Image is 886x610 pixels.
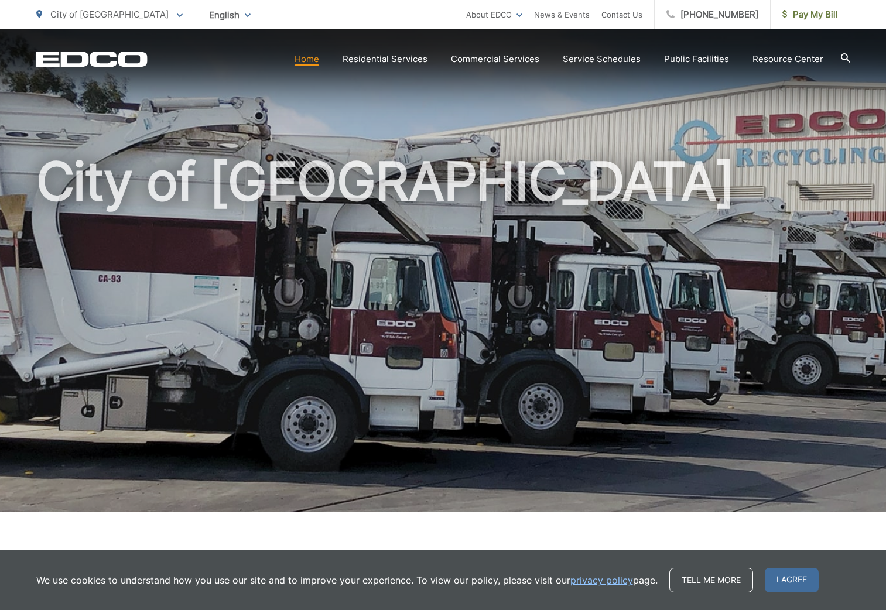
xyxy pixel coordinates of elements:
[752,52,823,66] a: Resource Center
[563,52,641,66] a: Service Schedules
[36,152,850,523] h1: City of [GEOGRAPHIC_DATA]
[466,8,522,22] a: About EDCO
[534,8,590,22] a: News & Events
[570,573,633,587] a: privacy policy
[36,51,148,67] a: EDCD logo. Return to the homepage.
[601,8,642,22] a: Contact Us
[50,9,169,20] span: City of [GEOGRAPHIC_DATA]
[669,568,753,592] a: Tell me more
[765,568,819,592] span: I agree
[295,52,319,66] a: Home
[664,52,729,66] a: Public Facilities
[451,52,539,66] a: Commercial Services
[200,5,259,25] span: English
[782,8,838,22] span: Pay My Bill
[36,573,658,587] p: We use cookies to understand how you use our site and to improve your experience. To view our pol...
[343,52,427,66] a: Residential Services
